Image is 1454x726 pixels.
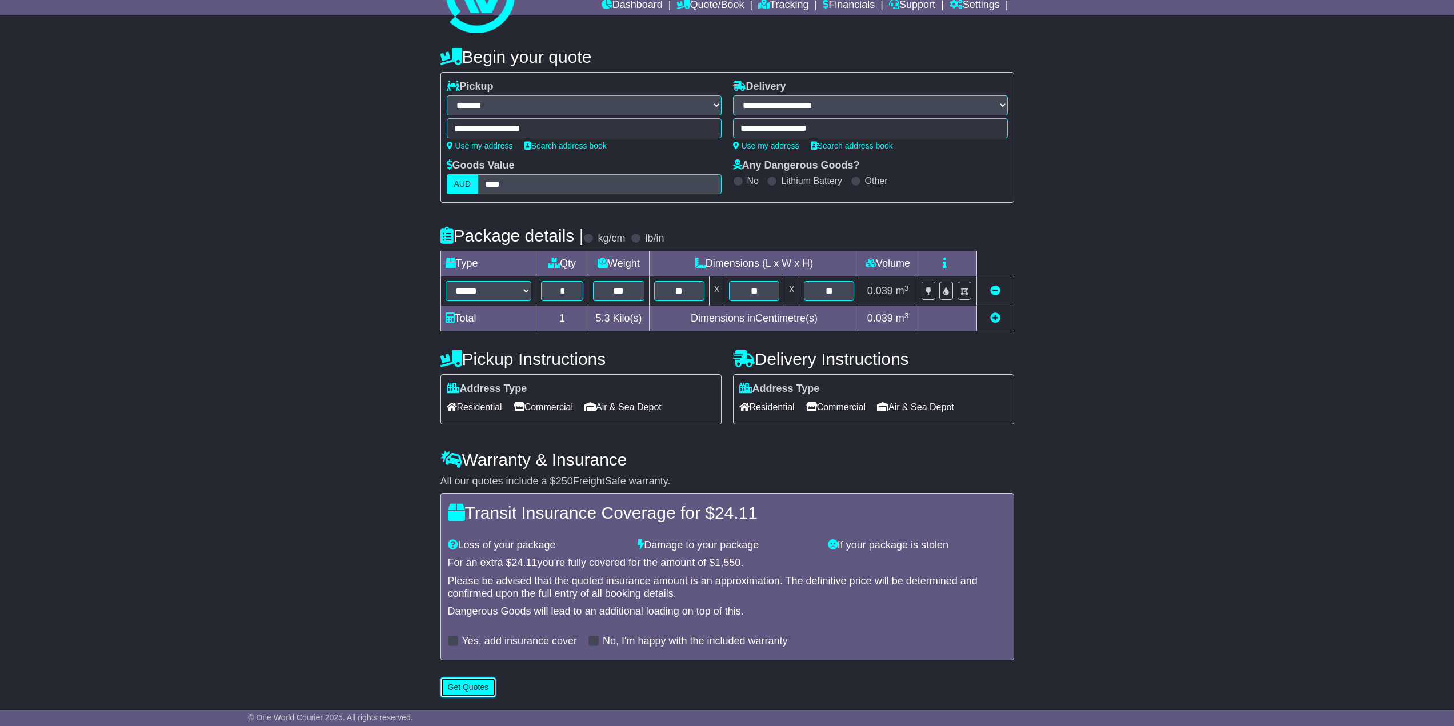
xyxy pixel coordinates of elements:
[447,174,479,194] label: AUD
[595,312,610,324] span: 5.3
[588,251,649,276] td: Weight
[904,284,909,292] sup: 3
[806,398,866,416] span: Commercial
[867,312,893,324] span: 0.039
[440,226,584,245] h4: Package details |
[440,47,1014,66] h4: Begin your quote
[733,350,1014,368] h4: Delivery Instructions
[448,605,1007,618] div: Dangerous Goods will lead to an additional loading on top of this.
[440,450,1014,469] h4: Warranty & Insurance
[598,232,625,245] label: kg/cm
[447,159,515,172] label: Goods Value
[448,575,1007,600] div: Please be advised that the quoted insurance amount is an approximation. The definitive price will...
[859,251,916,276] td: Volume
[739,383,820,395] label: Address Type
[512,557,538,568] span: 24.11
[440,251,536,276] td: Type
[440,350,722,368] h4: Pickup Instructions
[447,141,513,150] a: Use my address
[990,312,1000,324] a: Add new item
[524,141,607,150] a: Search address book
[822,539,1012,552] div: If your package is stolen
[248,713,413,722] span: © One World Courier 2025. All rights reserved.
[649,251,859,276] td: Dimensions (L x W x H)
[442,539,632,552] div: Loss of your package
[588,306,649,331] td: Kilo(s)
[440,306,536,331] td: Total
[896,285,909,296] span: m
[811,141,893,150] a: Search address book
[447,81,494,93] label: Pickup
[733,159,860,172] label: Any Dangerous Goods?
[448,503,1007,522] h4: Transit Insurance Coverage for $
[603,635,788,648] label: No, I'm happy with the included warranty
[448,557,1007,569] div: For an extra $ you're fully covered for the amount of $ .
[709,276,724,306] td: x
[896,312,909,324] span: m
[739,398,795,416] span: Residential
[536,251,588,276] td: Qty
[447,383,527,395] label: Address Type
[447,398,502,416] span: Residential
[462,635,577,648] label: Yes, add insurance cover
[733,81,786,93] label: Delivery
[584,398,662,416] span: Air & Sea Depot
[440,677,496,697] button: Get Quotes
[556,475,573,487] span: 250
[715,503,758,522] span: 24.11
[649,306,859,331] td: Dimensions in Centimetre(s)
[514,398,573,416] span: Commercial
[867,285,893,296] span: 0.039
[904,311,909,320] sup: 3
[990,285,1000,296] a: Remove this item
[747,175,759,186] label: No
[784,276,799,306] td: x
[715,557,740,568] span: 1,550
[877,398,954,416] span: Air & Sea Depot
[645,232,664,245] label: lb/in
[733,141,799,150] a: Use my address
[536,306,588,331] td: 1
[440,475,1014,488] div: All our quotes include a $ FreightSafe warranty.
[865,175,888,186] label: Other
[781,175,842,186] label: Lithium Battery
[632,539,822,552] div: Damage to your package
